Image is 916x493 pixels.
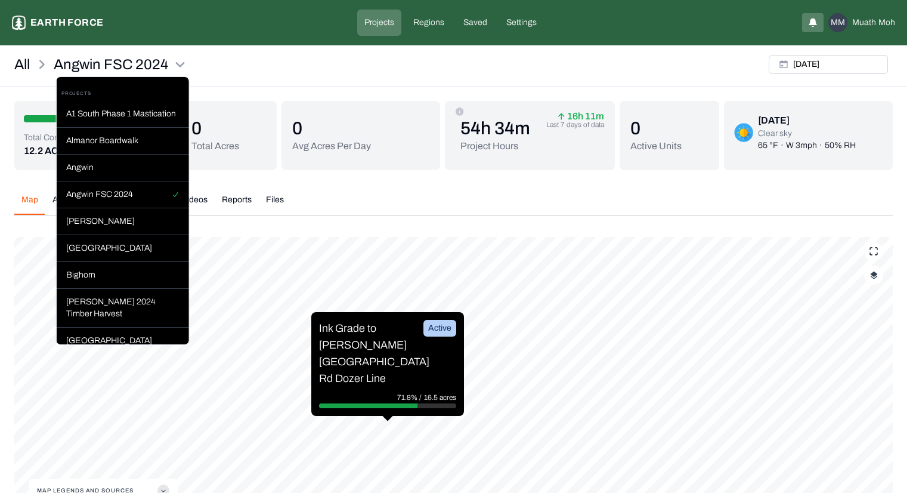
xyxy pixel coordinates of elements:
[57,101,189,128] div: A1 South Phase 1 Mastication
[57,289,189,328] div: [PERSON_NAME] 2024 Timber Harvest
[57,155,189,181] div: Angwin
[57,328,189,355] div: [GEOGRAPHIC_DATA]
[57,208,189,235] div: [PERSON_NAME]
[57,235,189,262] div: [GEOGRAPHIC_DATA]
[57,128,189,155] div: Almanor Boardwalk
[57,181,189,208] div: Angwin FSC 2024
[57,262,189,289] div: Bighorn
[57,87,189,101] div: PROJECTS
